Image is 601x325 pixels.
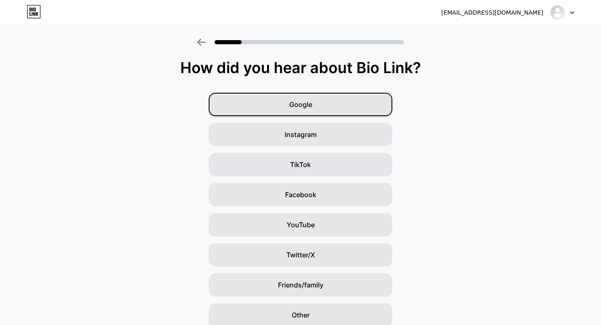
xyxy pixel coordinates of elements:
[441,8,543,17] div: [EMAIL_ADDRESS][DOMAIN_NAME]
[4,59,597,76] div: How did you hear about Bio Link?
[290,160,311,170] span: TikTok
[278,280,323,290] span: Friends/family
[292,310,310,320] span: Other
[285,190,316,200] span: Facebook
[289,99,312,109] span: Google
[285,129,317,140] span: Instagram
[550,5,566,20] img: D Spot
[286,250,315,260] span: Twitter/X
[287,220,315,230] span: YouTube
